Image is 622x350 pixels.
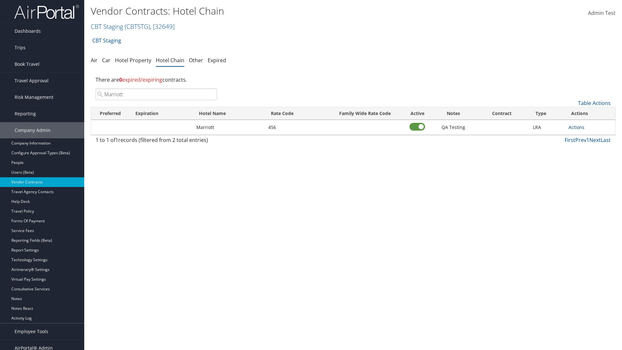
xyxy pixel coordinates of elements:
td: Marriott [193,120,265,135]
a: CBT Staging [91,22,175,31]
a: Hotel Chain [156,57,184,64]
span: expired/expiring [119,76,162,83]
span: 1 [115,136,118,144]
span: Book Travel [15,56,40,72]
img: airportal-logo.png [14,4,79,19]
a: CBT Staging [92,34,121,47]
a: 1 [586,136,589,144]
span: Company Admin [15,122,51,138]
span: ( CBTSTG ) [125,22,150,31]
th: Expiration: activate to sort column ascending [130,107,193,120]
span: Trips [15,40,26,56]
span: QA Testing [442,124,465,130]
a: Actions [569,124,584,130]
strong: 0 [119,76,122,83]
td: LRA [530,120,566,135]
a: Air [91,57,98,64]
th: Notes: activate to sort column ascending [432,107,474,120]
span: Employee Tools [15,323,48,340]
span: Risk Management [15,89,53,105]
a: Admin Test [588,3,616,23]
th: Type: activate to sort column ascending [530,107,566,120]
a: Expired [208,57,226,64]
span: Admin Test [588,9,616,17]
a: Car [102,57,110,64]
td: 456 [265,120,328,135]
th: Hotel Name: activate to sort column ascending [193,107,265,120]
a: Table Actions [578,99,611,107]
a: Hotel Property [115,57,151,64]
span: , [ 32649 ] [150,22,175,31]
th: Actions [565,107,615,120]
th: Family Wide Rate Code: activate to sort column ascending [328,107,402,120]
a: Prev [575,136,586,144]
th: Preferred: activate to sort column ascending [91,107,130,120]
th: Contract: activate to sort column ascending [474,107,529,120]
span: Travel Approval [15,73,49,89]
a: Last [601,136,611,144]
a: First [565,136,575,144]
a: Next [589,136,601,144]
h1: Vendor Contracts: Hotel Chain [91,4,441,18]
a: Other [189,57,203,64]
div: There are contracts. [91,71,616,88]
input: Search [96,88,217,100]
div: 1 to 1 of records (filtered from 2 total entries) [96,136,217,147]
th: Rate Code: activate to sort column ascending [265,107,328,120]
th: Active: activate to sort column ascending [402,107,432,120]
span: Dashboards [15,23,41,39]
span: Reporting [15,106,36,122]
